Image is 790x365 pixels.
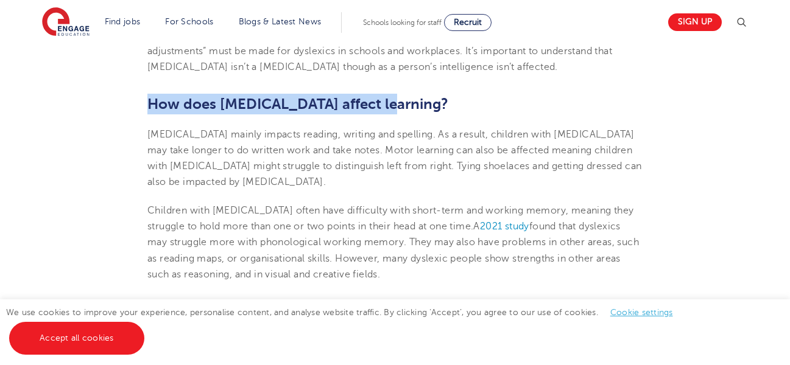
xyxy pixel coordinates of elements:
[105,17,141,26] a: Find jobs
[454,18,482,27] span: Recruit
[610,308,673,317] a: Cookie settings
[165,17,213,26] a: For Schools
[42,7,90,38] img: Engage Education
[147,205,634,232] span: Children with [MEDICAL_DATA] often have difficulty with short-term and working memory, meaning th...
[9,322,144,355] a: Accept all cookies
[239,17,322,26] a: Blogs & Latest News
[147,129,641,188] span: [MEDICAL_DATA] mainly impacts reading, writing and spelling. As a result, children with [MEDICAL_...
[147,237,639,280] span: . They may also have problems in other areas, such as reading maps, or organisational skills. How...
[147,96,448,113] b: How does [MEDICAL_DATA] affect learning?
[363,18,442,27] span: Schools looking for staff
[444,14,492,31] a: Recruit
[6,308,685,342] span: We use cookies to improve your experience, personalise content, and analyse website traffic. By c...
[668,13,722,31] a: Sign up
[473,221,479,232] span: A
[480,221,529,232] a: 2021 study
